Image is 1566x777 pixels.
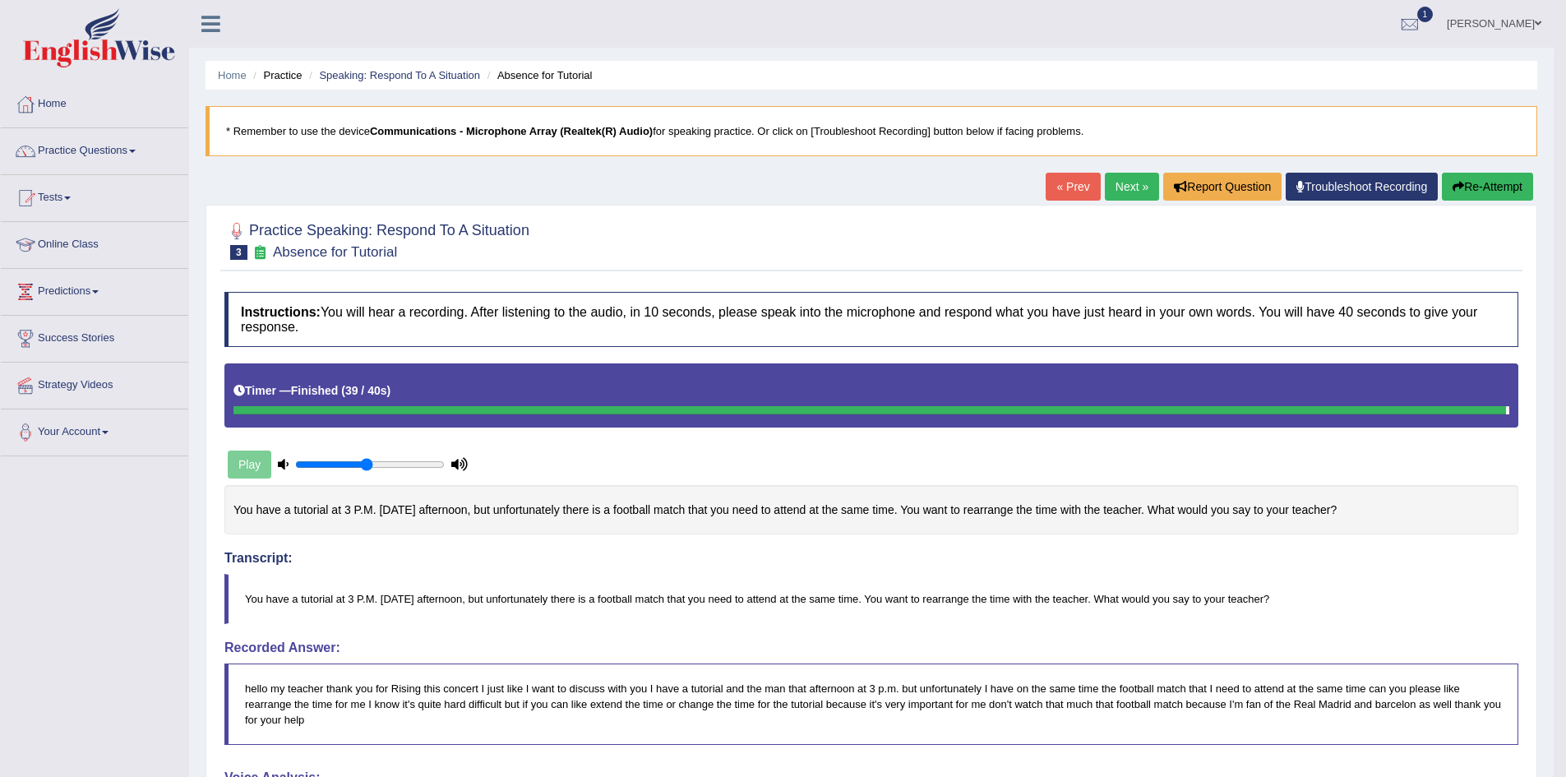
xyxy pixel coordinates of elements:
a: Speaking: Respond To A Situation [319,69,480,81]
b: 39 / 40s [345,384,387,397]
h4: You will hear a recording. After listening to the audio, in 10 seconds, please speak into the mic... [224,292,1518,347]
div: You have a tutorial at 3 P.M. [DATE] afternoon, but unfortunately there is a football match that ... [224,485,1518,535]
b: Communications - Microphone Array (Realtek(R) Audio) [370,125,653,137]
li: Absence for Tutorial [483,67,593,83]
a: Success Stories [1,316,188,357]
button: Report Question [1163,173,1282,201]
a: Home [1,81,188,123]
blockquote: hello my teacher thank you for Rising this concert I just like I want to discuss with you I have ... [224,664,1518,745]
span: 1 [1417,7,1434,22]
b: Finished [291,384,339,397]
a: Predictions [1,269,188,310]
button: Re-Attempt [1442,173,1533,201]
small: Absence for Tutorial [273,244,397,260]
a: Tests [1,175,188,216]
a: Next » [1105,173,1159,201]
a: « Prev [1046,173,1100,201]
a: Online Class [1,222,188,263]
b: ( [341,384,345,397]
blockquote: * Remember to use the device for speaking practice. Or click on [Troubleshoot Recording] button b... [206,106,1537,156]
a: Troubleshoot Recording [1286,173,1438,201]
a: Strategy Videos [1,363,188,404]
b: ) [387,384,391,397]
small: Exam occurring question [252,245,269,261]
b: Instructions: [241,305,321,319]
a: Home [218,69,247,81]
h5: Timer — [233,385,390,397]
span: 3 [230,245,247,260]
a: Practice Questions [1,128,188,169]
li: Practice [249,67,302,83]
a: Your Account [1,409,188,451]
blockquote: You have a tutorial at 3 P.M. [DATE] afternoon, but unfortunately there is a football match that ... [224,574,1518,624]
h2: Practice Speaking: Respond To A Situation [224,219,529,260]
h4: Recorded Answer: [224,641,1518,655]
